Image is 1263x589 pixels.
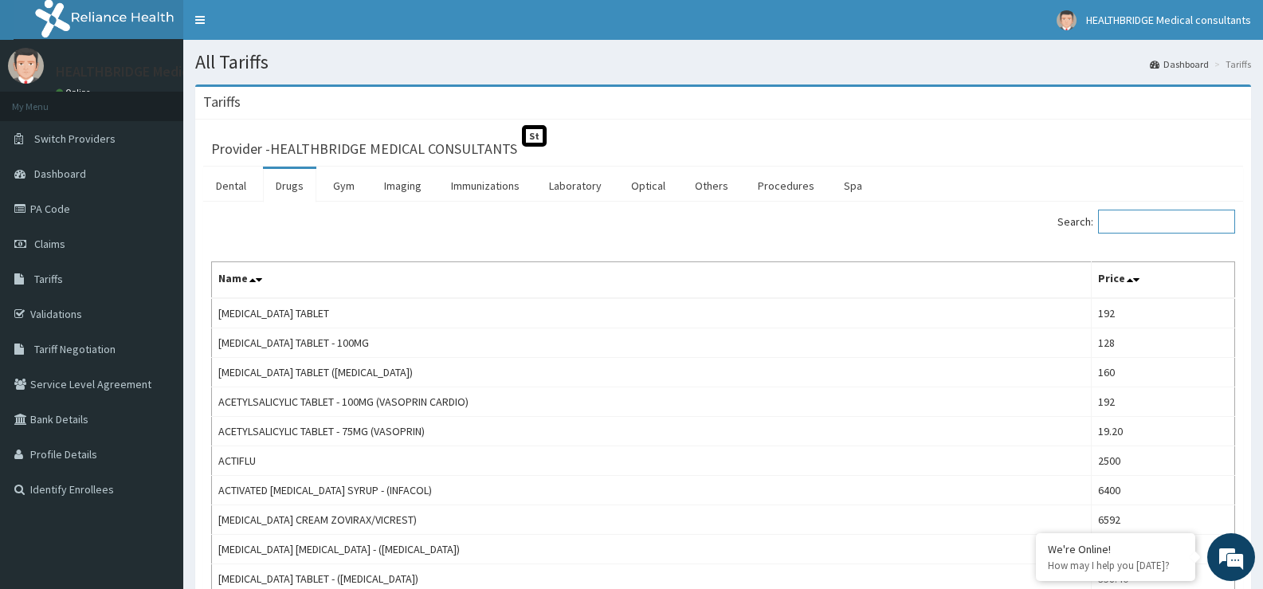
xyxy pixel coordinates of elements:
img: User Image [1057,10,1077,30]
td: 6400 [1092,476,1235,505]
span: Tariff Negotiation [34,342,116,356]
span: Tariffs [34,272,63,286]
a: Optical [618,169,678,202]
h3: Tariffs [203,95,241,109]
h3: Provider - HEALTHBRIDGE MEDICAL CONSULTANTS [211,142,517,156]
a: Gym [320,169,367,202]
a: Spa [831,169,875,202]
a: Dashboard [1150,57,1209,71]
span: Dashboard [34,167,86,181]
label: Search: [1057,210,1235,234]
td: 192 [1092,387,1235,417]
td: 2500 [1092,446,1235,476]
td: ACETYLSALICYLIC TABLET - 100MG (VASOPRIN CARDIO) [212,387,1092,417]
a: Others [682,169,741,202]
a: Procedures [745,169,827,202]
p: How may I help you today? [1048,559,1183,572]
img: d_794563401_company_1708531726252_794563401 [29,80,65,120]
p: HEALTHBRIDGE Medical consultants [56,65,278,79]
img: User Image [8,48,44,84]
a: Online [56,87,94,98]
td: 19.20 [1092,417,1235,446]
td: [MEDICAL_DATA] TABLET ([MEDICAL_DATA]) [212,358,1092,387]
span: Claims [34,237,65,251]
td: ACTIVATED [MEDICAL_DATA] SYRUP - (INFACOL) [212,476,1092,505]
a: Imaging [371,169,434,202]
th: Name [212,262,1092,299]
a: Laboratory [536,169,614,202]
div: Minimize live chat window [261,8,300,46]
input: Search: [1098,210,1235,234]
span: Switch Providers [34,132,116,146]
td: ACETYLSALICYLIC TABLET - 75MG (VASOPRIN) [212,417,1092,446]
td: 6592 [1092,505,1235,535]
td: 192 [1092,298,1235,328]
span: HEALTHBRIDGE Medical consultants [1086,13,1251,27]
th: Price [1092,262,1235,299]
td: [MEDICAL_DATA] TABLET - 100MG [212,328,1092,358]
td: 128 [1092,328,1235,358]
a: Drugs [263,169,316,202]
textarea: Type your message and hit 'Enter' [8,407,304,463]
span: St [522,125,547,147]
a: Dental [203,169,259,202]
td: [MEDICAL_DATA] TABLET [212,298,1092,328]
td: [MEDICAL_DATA] CREAM ZOVIRAX/VICREST) [212,505,1092,535]
td: [MEDICAL_DATA] [MEDICAL_DATA] - ([MEDICAL_DATA]) [212,535,1092,564]
td: ACTIFLU [212,446,1092,476]
span: We're online! [92,187,220,348]
div: Chat with us now [83,89,268,110]
li: Tariffs [1210,57,1251,71]
div: We're Online! [1048,542,1183,556]
h1: All Tariffs [195,52,1251,73]
a: Immunizations [438,169,532,202]
td: 160 [1092,358,1235,387]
